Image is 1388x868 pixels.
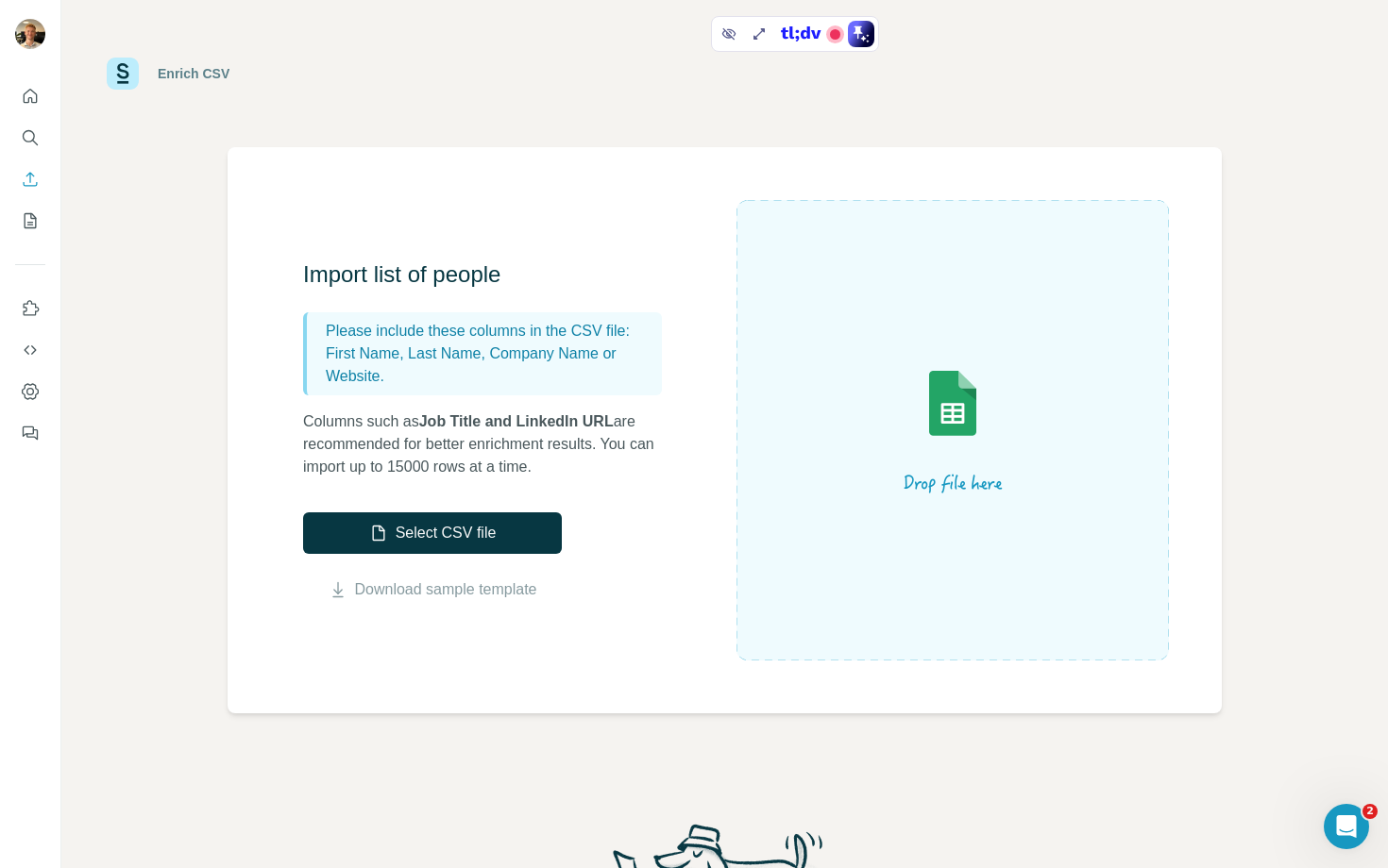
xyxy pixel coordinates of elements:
[15,292,45,325] button: Use Surfe on LinkedIn
[303,578,562,601] button: Download sample template
[303,512,562,554] button: Select CSV file
[107,58,139,90] img: Surfe Logo
[1363,804,1378,819] span: 2
[15,121,45,155] button: Search
[326,320,654,342] p: Please include these columns in the CSV file:
[15,333,45,367] button: Use Surfe API
[15,79,45,113] button: Quick start
[15,416,45,450] button: Feedback
[303,259,681,290] h3: Import list of people
[1324,804,1369,849] iframe: Intercom live chat
[15,375,45,409] button: Dashboard
[15,19,45,49] img: Avatar
[419,413,614,429] span: Job Title and LinkedIn URL
[783,317,1123,543] img: Surfe Illustration - Drop file here or select below
[326,342,654,388] p: First Name, Last Name, Company Name or Website.
[15,162,45,196] button: Enrich CSV
[303,410,681,478] p: Columns such as are recommended for better enrichment results. You can import up to 15000 rows at...
[158,64,229,83] div: Enrich CSV
[15,204,45,238] button: My lists
[355,578,537,601] a: Download sample template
